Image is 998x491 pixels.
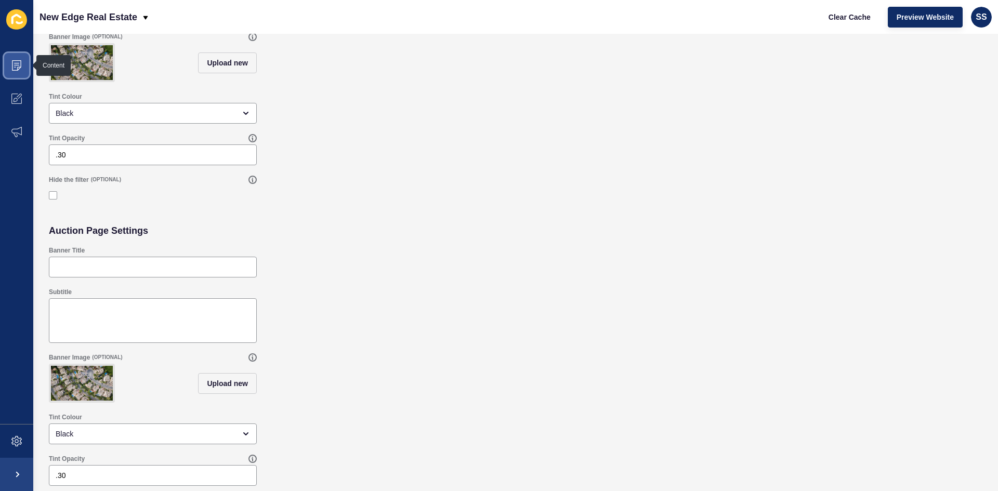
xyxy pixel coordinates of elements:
[49,225,148,236] h2: Auction Page Settings
[49,176,89,184] label: Hide the filter
[92,33,122,41] span: (OPTIONAL)
[92,354,122,361] span: (OPTIONAL)
[49,33,90,41] label: Banner Image
[40,4,137,30] p: New Edge Real Estate
[976,12,987,22] span: SS
[207,58,248,68] span: Upload new
[888,7,963,28] button: Preview Website
[91,176,121,183] span: (OPTIONAL)
[49,353,90,362] label: Banner Image
[49,134,85,142] label: Tint Opacity
[49,103,257,124] div: open menu
[49,423,257,444] div: open menu
[51,45,113,80] img: 1fb8d8bf32900ca9d58ad467d85d7eeb.jpg
[49,413,82,421] label: Tint Colour
[43,61,64,70] div: Content
[49,246,85,255] label: Banner Title
[198,52,257,73] button: Upload new
[49,455,85,463] label: Tint Opacity
[829,12,871,22] span: Clear Cache
[49,288,72,296] label: Subtitle
[897,12,954,22] span: Preview Website
[207,378,248,389] span: Upload new
[198,373,257,394] button: Upload new
[49,92,82,101] label: Tint Colour
[51,366,113,401] img: bcc770fa98beeac0a24b92530c9e12c3.jpg
[820,7,879,28] button: Clear Cache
